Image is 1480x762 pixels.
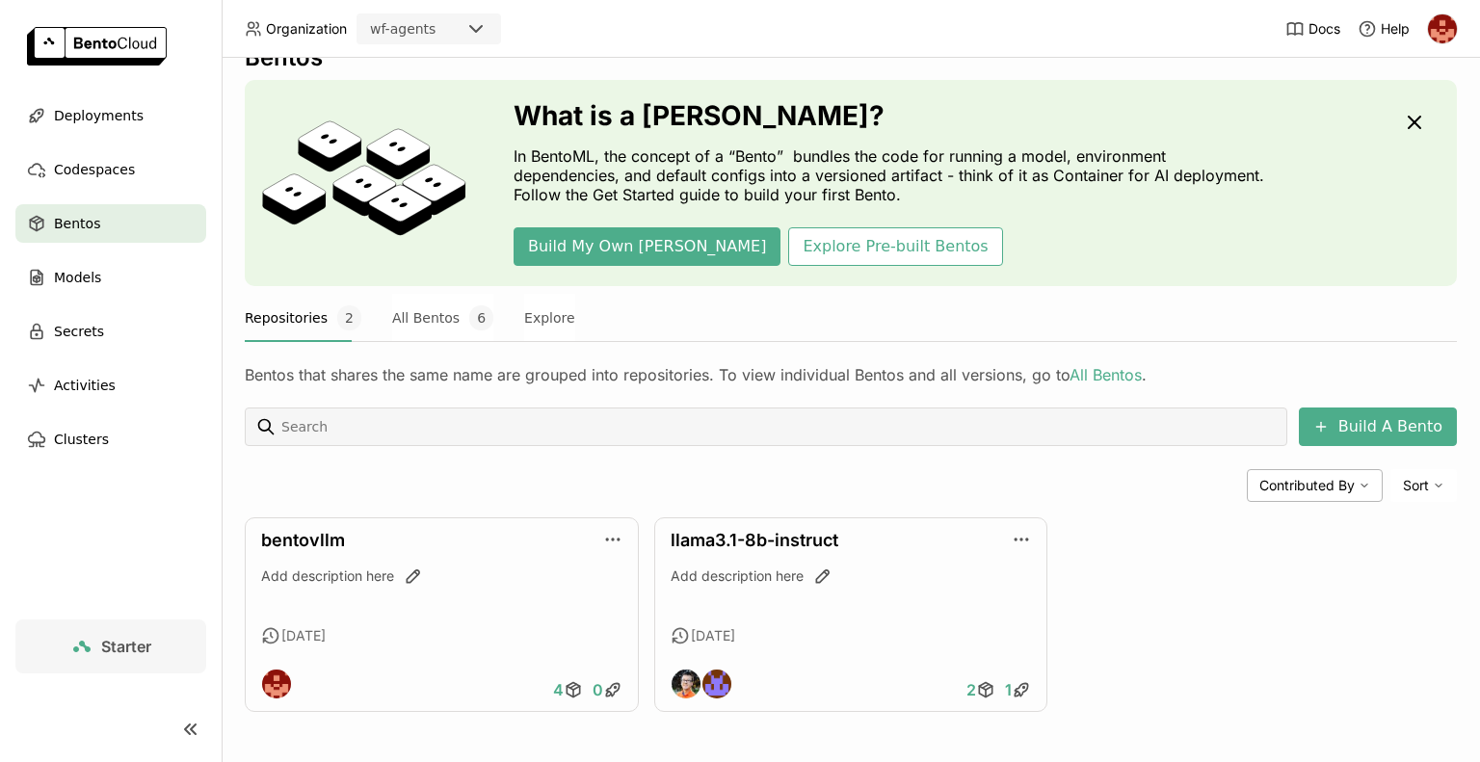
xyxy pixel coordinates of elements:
[15,312,206,351] a: Secrets
[15,619,206,673] a: Starter
[15,150,206,189] a: Codespaces
[15,366,206,405] a: Activities
[469,305,493,330] span: 6
[1299,407,1457,446] button: Build A Bento
[261,566,622,586] div: Add description here
[672,670,700,698] img: Sean Sheng
[1259,477,1355,494] span: Contributed By
[962,670,1000,709] a: 2
[27,27,167,66] img: logo
[514,146,1275,204] p: In BentoML, the concept of a “Bento” bundles the code for running a model, environment dependenci...
[54,428,109,451] span: Clusters
[392,294,493,342] button: All Bentos
[1358,19,1410,39] div: Help
[437,20,439,39] input: Selected wf-agents.
[1000,670,1036,709] a: 1
[101,637,151,656] span: Starter
[15,96,206,135] a: Deployments
[245,365,1457,384] div: Bentos that shares the same name are grouped into repositories. To view individual Bentos and all...
[514,100,1275,131] h3: What is a [PERSON_NAME]?
[54,158,135,181] span: Codespaces
[1390,469,1457,502] div: Sort
[788,227,1002,266] button: Explore Pre-built Bentos
[266,20,347,38] span: Organization
[671,530,838,550] a: llama3.1-8b-instruct
[548,670,588,709] a: 4
[15,204,206,243] a: Bentos
[553,680,564,699] span: 4
[691,627,735,644] span: [DATE]
[260,119,467,247] img: cover onboarding
[54,104,144,127] span: Deployments
[1005,680,1012,699] span: 1
[245,294,361,342] button: Repositories
[245,43,1457,72] div: Bentos
[671,566,1032,586] div: Add description here
[337,305,361,330] span: 2
[54,212,100,235] span: Bentos
[262,670,291,698] img: prasanth nandanuru
[1285,19,1340,39] a: Docs
[279,411,1280,442] input: Search
[514,227,780,266] button: Build My Own [PERSON_NAME]
[524,294,575,342] button: Explore
[281,627,326,644] span: [DATE]
[54,320,104,343] span: Secrets
[1308,20,1340,38] span: Docs
[1428,14,1457,43] img: prasanth nandanuru
[593,680,603,699] span: 0
[966,680,976,699] span: 2
[54,266,101,289] span: Models
[1403,477,1429,494] span: Sort
[1070,365,1142,384] a: All Bentos
[370,19,436,39] div: wf-agents
[15,420,206,459] a: Clusters
[54,374,116,397] span: Activities
[261,530,345,550] a: bentovllm
[1381,20,1410,38] span: Help
[1247,469,1383,502] div: Contributed By
[702,670,731,698] img: Krishna Paleti
[588,670,627,709] a: 0
[15,258,206,297] a: Models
